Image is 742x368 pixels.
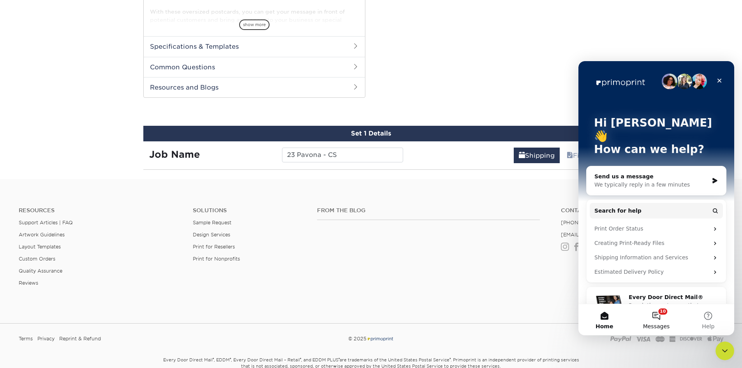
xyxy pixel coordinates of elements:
[193,232,230,238] a: Design Services
[19,268,62,274] a: Quality Assurance
[213,357,214,361] sup: ®
[230,357,231,361] sup: ®
[338,357,340,361] sup: ®
[300,357,301,361] sup: ®
[252,333,490,345] div: © 2025
[193,244,235,250] a: Print for Resellers
[519,152,525,159] span: shipping
[367,336,394,342] img: Primoprint
[282,148,403,162] input: Enter a job name
[144,57,365,77] h2: Common Questions
[561,220,609,225] a: [PHONE_NUMBER]
[578,61,734,335] iframe: Intercom live chat
[149,149,200,160] strong: Job Name
[514,148,560,163] a: Shipping
[716,342,734,360] iframe: To enrich screen reader interactions, please activate Accessibility in Grammarly extension settings
[19,207,181,214] h4: Resources
[561,232,654,238] a: [EMAIL_ADDRESS][DOMAIN_NAME]
[59,333,101,345] a: Reprint & Refund
[143,126,599,141] div: Set 1 Details
[193,220,231,225] a: Sample Request
[19,256,55,262] a: Custom Orders
[19,232,65,238] a: Artwork Guidelines
[567,152,573,159] span: files
[449,357,451,361] sup: ®
[193,207,305,214] h4: Solutions
[193,256,240,262] a: Print for Nonprofits
[37,333,55,345] a: Privacy
[317,207,540,214] h4: From the Blog
[561,207,723,214] a: Contact
[19,280,38,286] a: Reviews
[144,77,365,97] h2: Resources and Blogs
[19,244,61,250] a: Layout Templates
[19,220,73,225] a: Support Articles | FAQ
[239,19,270,30] span: show more
[144,36,365,56] h2: Specifications & Templates
[562,148,593,163] a: Files
[19,333,33,345] a: Terms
